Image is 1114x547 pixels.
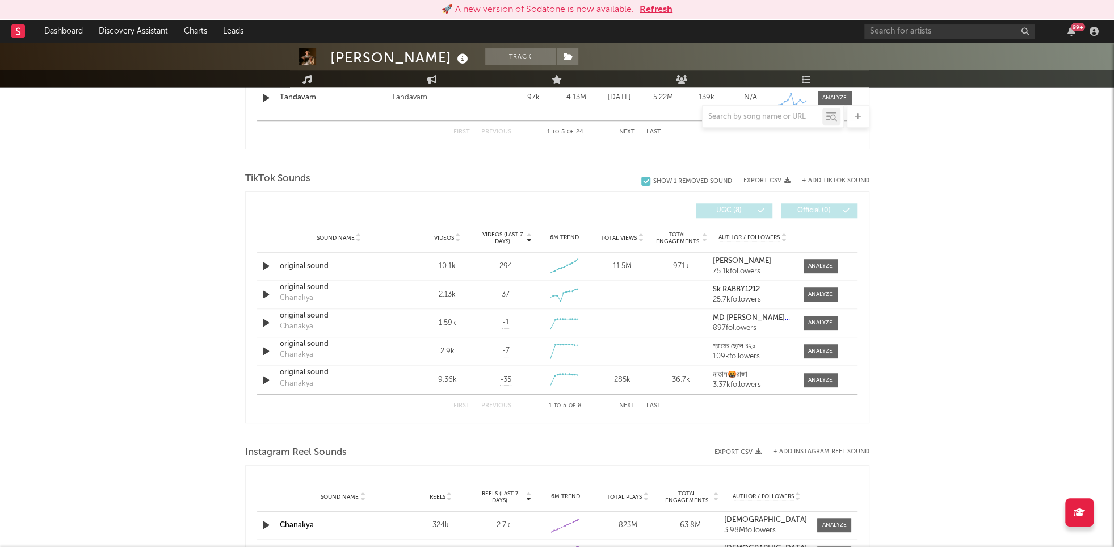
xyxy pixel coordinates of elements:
button: Previous [481,129,511,135]
input: Search by song name or URL [703,112,822,122]
strong: [DEMOGRAPHIC_DATA] [724,516,807,524]
strong: [PERSON_NAME] [713,257,771,265]
div: 3.37k followers [713,381,792,389]
button: Refresh [640,3,672,16]
div: 285k [596,374,649,386]
div: 11.5M [596,261,649,272]
a: Leads [215,20,251,43]
span: to [554,403,561,408]
div: Chanakya [280,349,313,361]
span: -35 [500,374,511,386]
a: original sound [280,339,398,350]
div: 1 5 8 [534,399,596,413]
a: Chanakya [280,521,314,529]
div: 4.13M [558,92,595,103]
span: Sound Name [317,235,355,241]
div: 37 [502,289,510,300]
a: Discovery Assistant [91,20,176,43]
div: 10.1k [421,261,474,272]
span: Total Views [601,235,637,241]
span: Total Plays [607,494,642,500]
span: UGC ( 8 ) [703,207,755,214]
div: 2.9k [421,346,474,357]
span: Reels [430,494,445,500]
div: Show 1 Removed Sound [653,178,732,185]
div: 294 [499,261,512,272]
div: 75.1k followers [713,268,792,275]
div: [PERSON_NAME] [330,48,471,67]
div: 971k [654,261,707,272]
div: 97k [515,92,552,103]
span: Instagram Reel Sounds [245,446,347,460]
a: Tandavam [280,92,386,103]
button: Last [646,129,661,135]
a: [PERSON_NAME] [713,257,792,265]
div: Chanakya [280,378,313,390]
span: to [552,130,559,135]
div: 1.59k [421,318,474,329]
button: Export CSV [743,177,791,184]
span: of [569,403,575,408]
span: -1 [502,317,509,328]
a: গ্রামের ছেলে ৪২০ [713,343,792,350]
span: TikTok Sounds [245,172,310,186]
button: + Add TikTok Sound [802,178,869,184]
span: -7 [502,345,509,357]
strong: MD [PERSON_NAME][DEMOGRAPHIC_DATA] [713,314,868,321]
button: Next [619,129,635,135]
span: Videos [434,235,454,241]
a: [DEMOGRAPHIC_DATA] [724,516,809,524]
div: 139k [688,92,726,103]
div: 5.22M [644,92,682,103]
span: Author / Followers [718,234,780,241]
a: Charts [176,20,215,43]
div: 6M Trend [537,492,594,501]
div: 2.7k [475,520,532,531]
div: 🚀 A new version of Sodatone is now available. [442,3,634,16]
span: Sound Name [321,494,359,500]
div: 63.8M [662,520,718,531]
a: Sk RABBY1212 [713,286,792,294]
button: + Add TikTok Sound [791,178,869,184]
button: First [453,129,470,135]
div: 36.7k [654,374,707,386]
span: of [567,130,574,135]
div: Chanakya [280,321,313,332]
button: Official(0) [781,203,857,218]
span: Official ( 0 ) [788,207,840,214]
a: মাতাল🤬রাজা [713,371,792,379]
div: 3.98M followers [724,527,809,535]
strong: Sk RABBY1212 [713,286,760,293]
div: 6M Trend [537,233,590,242]
div: 25.7k followers [713,296,792,304]
button: + Add Instagram Reel Sound [773,449,869,455]
button: UGC(8) [696,203,772,218]
div: 9.36k [421,374,474,386]
span: Author / Followers [733,493,794,500]
div: 823M [599,520,656,531]
button: First [453,403,470,409]
div: original sound [280,282,398,293]
div: + Add Instagram Reel Sound [762,449,869,455]
div: N/A [732,92,770,103]
span: Reels (last 7 days) [475,490,525,504]
button: Next [619,403,635,409]
div: Chanakya [280,293,313,304]
button: Last [646,403,661,409]
input: Search for artists [864,24,1035,39]
button: Track [485,48,556,65]
a: original sound [280,310,398,321]
strong: গ্রামের ছেলে ৪২০ [713,343,756,350]
button: Export CSV [714,449,762,456]
div: 2.13k [421,289,474,300]
button: 99+ [1067,27,1075,36]
a: original sound [280,367,398,378]
div: 324k [413,520,469,531]
strong: মাতাল🤬রাজা [713,371,747,378]
span: Videos (last 7 days) [479,231,525,245]
div: 897 followers [713,324,792,332]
